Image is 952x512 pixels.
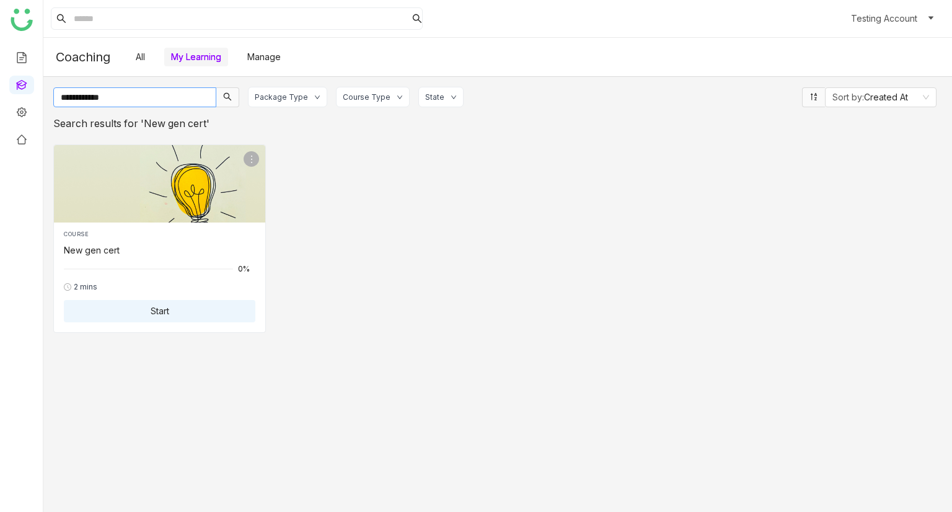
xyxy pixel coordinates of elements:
[11,9,33,31] img: logo
[247,51,281,62] a: Manage
[255,92,308,102] div: Package Type
[832,92,864,102] span: Sort by:
[832,88,929,107] nz-select-item: Created At
[136,51,145,62] a: All
[64,230,255,239] div: COURSE
[64,300,255,322] button: Start
[171,51,221,62] a: My Learning
[343,92,390,102] div: Course Type
[425,92,444,102] div: State
[56,42,129,72] div: Coaching
[151,304,169,317] span: Start
[851,12,917,25] span: Testing Account
[829,9,937,29] button: account_circleTesting Account
[831,11,846,26] i: account_circle
[53,117,942,130] div: Search results for 'New gen cert'
[74,281,97,293] span: 2 mins
[238,265,253,273] span: 0%
[64,244,255,257] div: New gen cert
[54,145,265,223] img: New gen cert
